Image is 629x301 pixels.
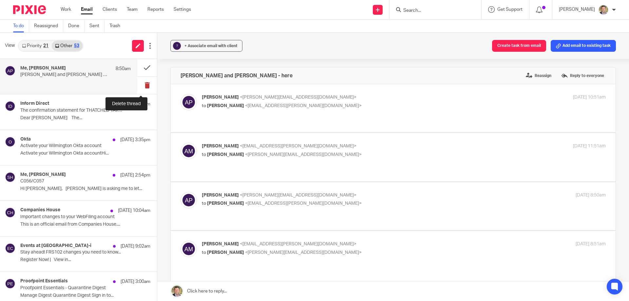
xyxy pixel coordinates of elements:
p: Activate your Wilmington Okta account [20,143,124,149]
span: [PERSON_NAME] [202,242,239,246]
a: Settings [174,6,191,13]
span: <[PERSON_NAME][EMAIL_ADDRESS][DOMAIN_NAME]> [240,193,356,198]
a: Priority21 [19,41,52,51]
a: Email [81,6,93,13]
span: Get Support [497,7,523,12]
input: Search [403,8,462,14]
p: [DATE] 2:54pm [120,172,150,179]
label: Reassign [524,71,553,81]
span: [PERSON_NAME] [202,193,239,198]
span: <[PERSON_NAME][EMAIL_ADDRESS][DOMAIN_NAME]> [245,250,362,255]
p: C056/C057 [20,179,124,184]
span: View [5,42,15,49]
p: [DATE] 3:35pm [120,137,150,143]
span: <[EMAIL_ADDRESS][PERSON_NAME][DOMAIN_NAME]> [240,242,356,246]
label: Reply to everyone [560,71,606,81]
button: Add email to existing task [551,40,616,52]
p: [PERSON_NAME] and [PERSON_NAME] - here [20,72,109,78]
span: <[PERSON_NAME][EMAIL_ADDRESS][DOMAIN_NAME]> [240,95,356,100]
p: Activate your Wilmington Okta accountHi... [20,151,150,156]
span: [PERSON_NAME] [202,95,239,100]
p: [DATE] 11:51am [573,143,606,150]
span: <[PERSON_NAME][EMAIL_ADDRESS][DOMAIN_NAME]> [245,152,362,157]
a: Other53 [52,41,82,51]
div: ? [173,42,181,50]
div: 21 [43,44,48,48]
p: [PERSON_NAME] [559,6,595,13]
div: 53 [74,44,79,48]
p: Stay ahead! FRS102 changes you need to know... [20,250,124,255]
img: svg%3E [5,66,15,76]
span: to [202,152,206,157]
p: Manage Digest Quarantine Digest Sign in to... [20,293,150,298]
img: svg%3E [5,172,15,182]
p: 8:50am [116,66,131,72]
h4: Proofpoint Essentials [20,278,68,284]
p: Hi [PERSON_NAME], [PERSON_NAME] is asking me to let... [20,186,150,192]
img: svg%3E [5,207,15,218]
a: To do [13,20,29,32]
h4: [PERSON_NAME] and [PERSON_NAME] - here [181,72,293,79]
p: 2:01am [135,101,150,107]
p: Important changes to your WebFiling account [20,214,124,220]
span: + Associate email with client [184,44,238,48]
span: [PERSON_NAME] [207,152,244,157]
p: The confirmation statement for THATCHED TAVERN (MAIDENCOMBE) LIMITED needs to be submitted [DATE] [20,108,124,113]
span: to [202,201,206,206]
a: Reassigned [34,20,63,32]
img: svg%3E [181,192,197,208]
h4: Companies House [20,207,60,213]
h4: Me, [PERSON_NAME] [20,172,66,178]
h4: Okta [20,137,31,142]
span: [PERSON_NAME] [207,103,244,108]
a: Clients [103,6,117,13]
p: [DATE] 10:51am [573,94,606,101]
span: [PERSON_NAME] [207,250,244,255]
span: [PERSON_NAME] [207,201,244,206]
span: <[EMAIL_ADDRESS][PERSON_NAME][DOMAIN_NAME]> [245,103,362,108]
img: svg%3E [5,137,15,147]
p: [DATE] 9:02am [121,243,150,250]
h4: Events at [GEOGRAPHIC_DATA]-i [20,243,91,249]
h4: Me, [PERSON_NAME] [20,66,66,71]
p: Proofpoint Essentials - Quarantine Digest [20,285,124,291]
span: [PERSON_NAME] [202,144,239,148]
a: Team [127,6,138,13]
p: Dear [PERSON_NAME] The... [20,115,150,121]
a: Reports [147,6,164,13]
img: svg%3E [181,94,197,110]
a: Sent [89,20,105,32]
h4: Inform Direct [20,101,49,106]
img: svg%3E [5,243,15,254]
p: [DATE] 8:51am [576,241,606,248]
p: Register Now! | View in... [20,257,150,263]
img: svg%3E [181,143,197,159]
a: Done [68,20,85,32]
img: svg%3E [181,241,197,257]
a: Work [61,6,71,13]
img: svg%3E [5,278,15,289]
span: <[EMAIL_ADDRESS][PERSON_NAME][DOMAIN_NAME]> [240,144,356,148]
img: svg%3E [5,101,15,111]
a: Trash [109,20,125,32]
img: High%20Res%20Andrew%20Price%20Accountants_Poppy%20Jakes%20photography-1118.jpg [598,5,609,15]
button: Create task from email [492,40,546,52]
span: to [202,250,206,255]
p: [DATE] 10:04am [118,207,150,214]
span: to [202,103,206,108]
p: [DATE] 3:00am [121,278,150,285]
p: [DATE] 8:50am [576,192,606,199]
p: This is an official email from Companies House.... [20,222,150,227]
img: Pixie [13,5,46,14]
button: ? + Associate email with client [170,40,242,52]
span: <[EMAIL_ADDRESS][PERSON_NAME][DOMAIN_NAME]> [245,201,362,206]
